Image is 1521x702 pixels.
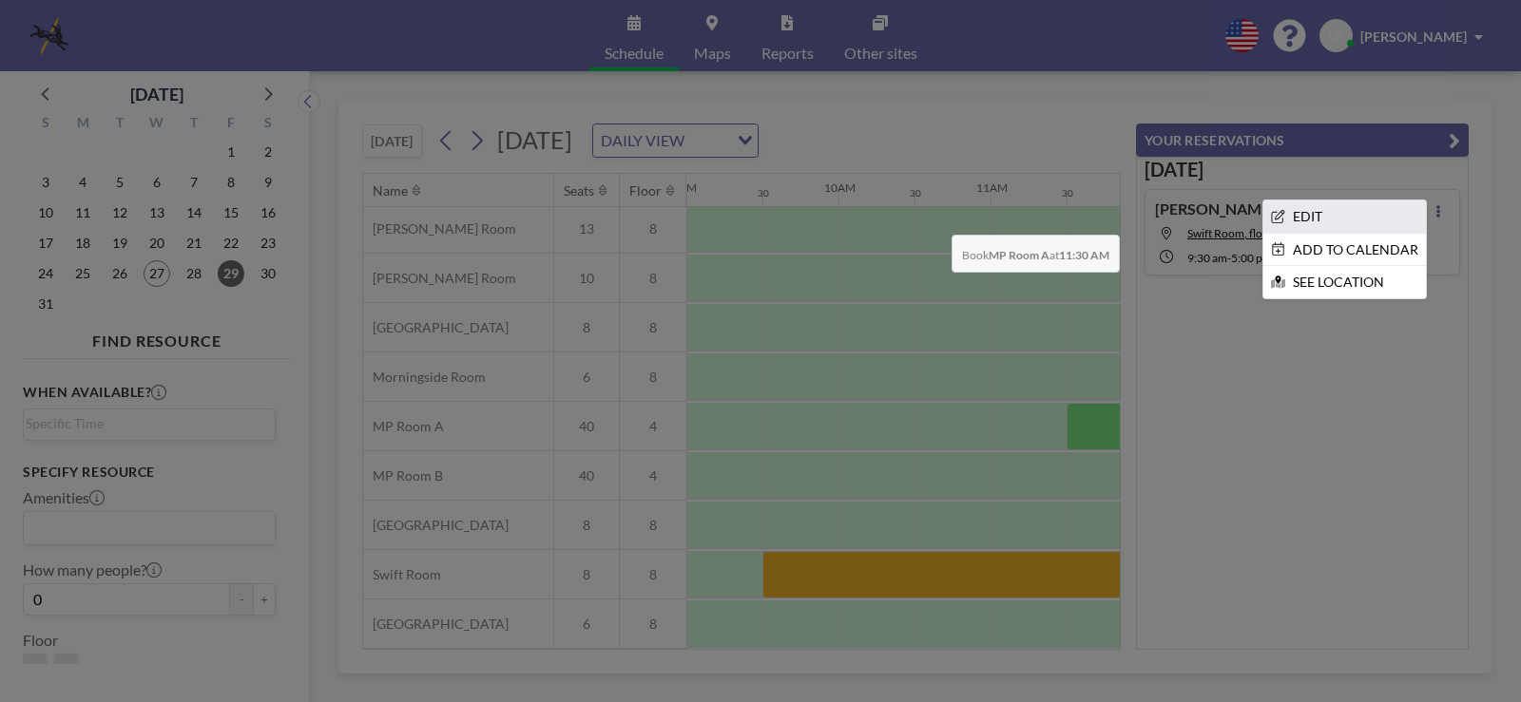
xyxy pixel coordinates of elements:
li: EDIT [1263,200,1426,233]
li: ADD TO CALENDAR [1263,234,1426,266]
b: MP Room A [989,248,1049,262]
span: Book at [952,235,1120,273]
b: 11:30 AM [1059,248,1109,262]
li: SEE LOCATION [1263,266,1426,298]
